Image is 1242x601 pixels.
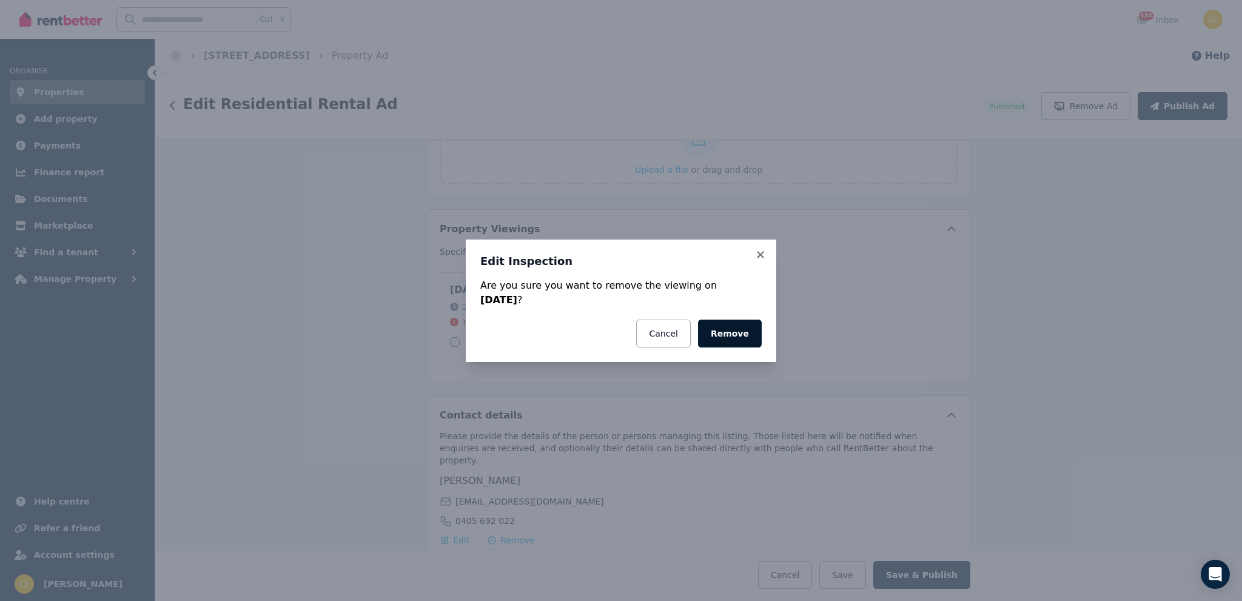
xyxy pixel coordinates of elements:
strong: [DATE] [480,294,517,306]
button: Cancel [636,320,690,348]
h3: Edit Inspection [480,254,762,269]
button: Remove [698,320,762,348]
div: Are you sure you want to remove the viewing on ? [480,278,762,307]
div: Open Intercom Messenger [1201,560,1230,589]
